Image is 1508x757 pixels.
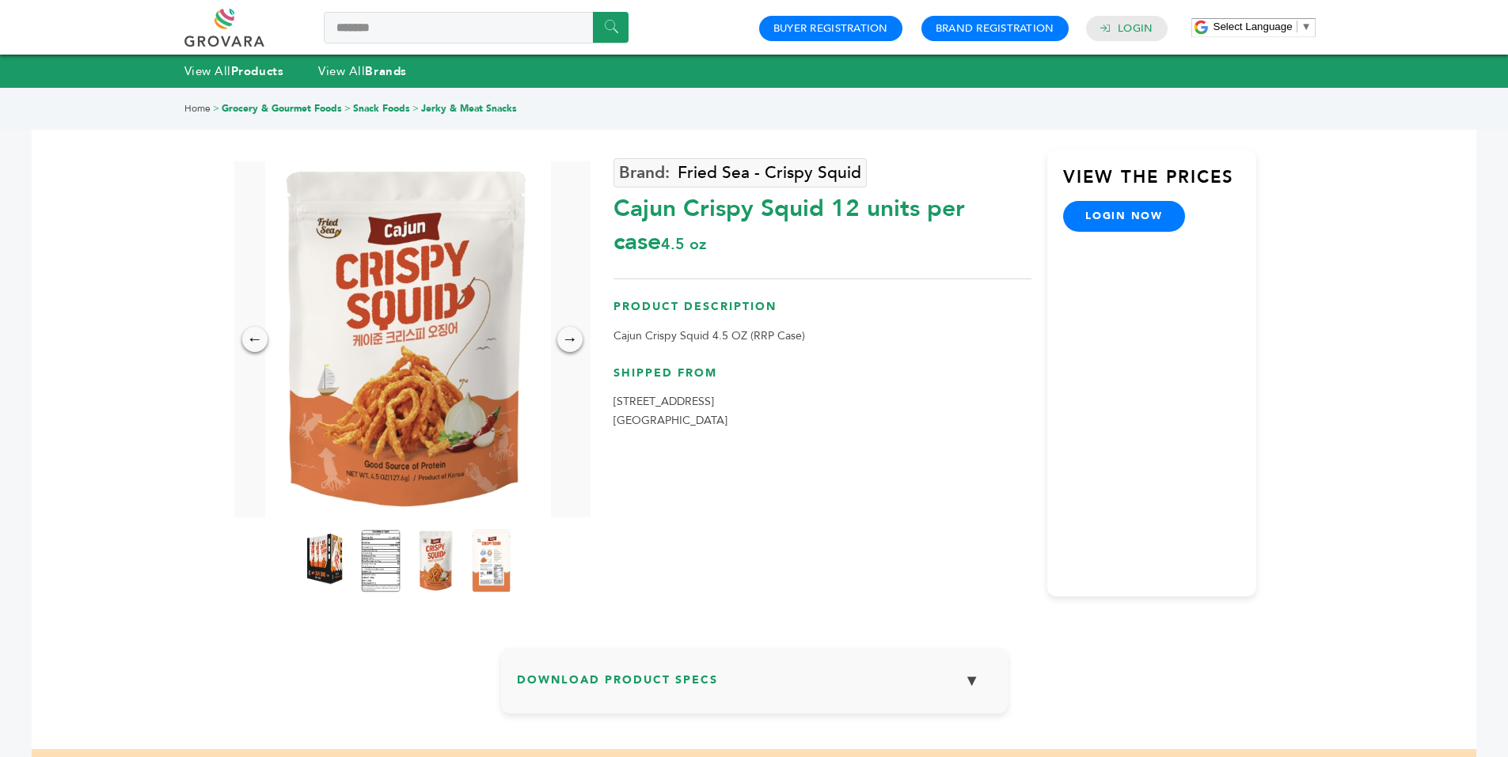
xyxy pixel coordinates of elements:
img: Cajun Crispy Squid 12 units per case 4.5 oz [416,529,456,592]
div: → [557,327,583,352]
img: Cajun Crispy Squid 12 units per case 4.5 oz [472,529,511,592]
h3: View the Prices [1063,165,1256,202]
strong: Products [231,63,283,79]
p: [STREET_ADDRESS] [GEOGRAPHIC_DATA] [613,392,1031,430]
span: ▼ [1301,21,1312,32]
span: > [213,102,219,115]
a: Snack Foods [353,102,410,115]
div: Cajun Crispy Squid 12 units per case [613,184,1031,259]
img: Cajun Crispy Squid 12 units per case 4.5 oz [265,161,551,517]
span: ​ [1297,21,1297,32]
a: Fried Sea - Crispy Squid [613,158,867,187]
a: Home [184,102,211,115]
a: Select Language​ [1214,21,1312,32]
img: Cajun Crispy Squid 12 units per case 4.5 oz Nutrition Info [361,529,401,592]
span: > [412,102,419,115]
span: 4.5 oz [661,233,706,255]
a: View AllBrands [318,63,407,79]
h3: Download Product Specs [517,664,992,710]
a: Brand Registration [936,21,1054,36]
div: ← [242,327,268,352]
h3: Product Description [613,299,1031,327]
h3: Shipped From [613,365,1031,393]
p: Cajun Crispy Squid 4.5 OZ (RRP Case) [613,327,1031,346]
button: ▼ [952,664,992,698]
a: Buyer Registration [773,21,888,36]
a: Jerky & Meat Snacks [421,102,517,115]
span: > [344,102,351,115]
a: login now [1063,201,1185,231]
a: Login [1118,21,1153,36]
a: View AllProducts [184,63,284,79]
span: Select Language [1214,21,1293,32]
strong: Brands [365,63,406,79]
img: Cajun Crispy Squid 12 units per case 4.5 oz Product Label [306,529,345,592]
a: Grocery & Gourmet Foods [222,102,342,115]
input: Search a product or brand... [324,12,629,44]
